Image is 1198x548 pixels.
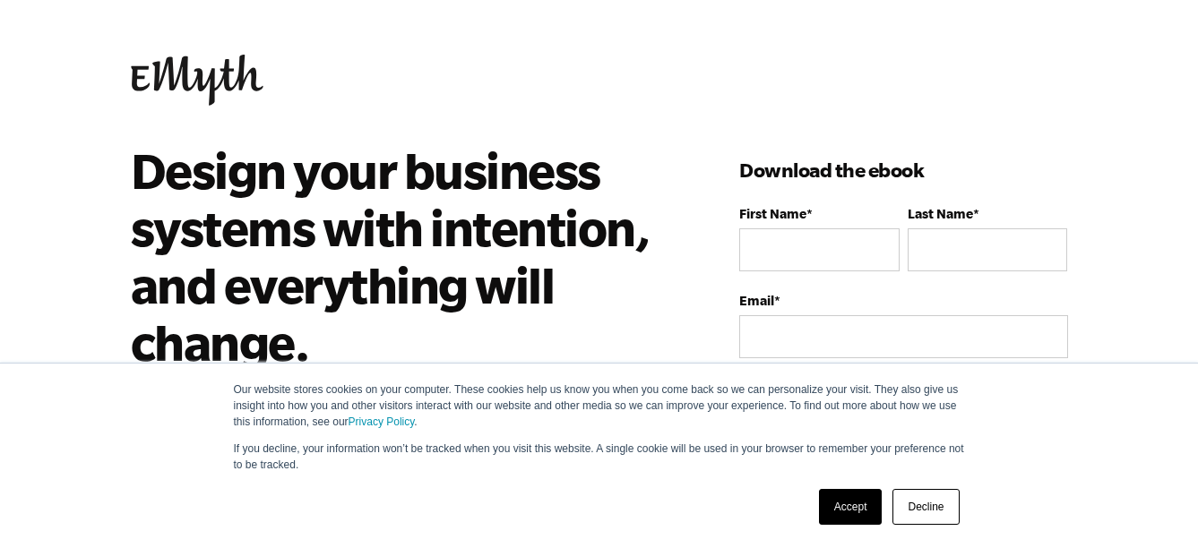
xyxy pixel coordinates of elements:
[739,206,806,221] span: First Name
[908,206,973,221] span: Last Name
[819,489,883,525] a: Accept
[131,55,263,106] img: EMyth
[739,293,774,308] span: Email
[739,156,1067,184] h3: Download the ebook
[131,141,660,371] h2: Design your business systems with intention, and everything will change.
[234,441,965,473] p: If you decline, your information won’t be tracked when you visit this website. A single cookie wi...
[892,489,959,525] a: Decline
[349,415,415,428] a: Privacy Policy
[234,381,965,430] p: Our website stores cookies on your computer. These cookies help us know you when you come back so...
